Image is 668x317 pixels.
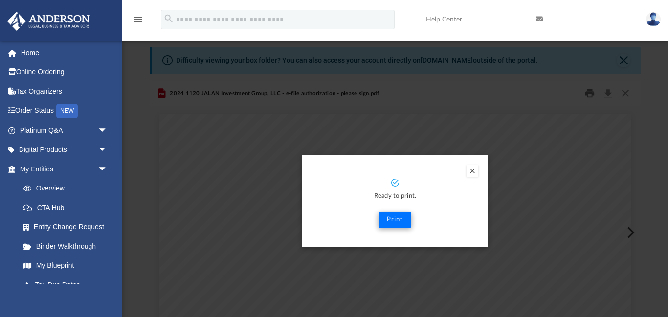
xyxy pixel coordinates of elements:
span: arrow_drop_down [98,140,117,160]
a: Tax Organizers [7,82,122,101]
a: Platinum Q&Aarrow_drop_down [7,121,122,140]
i: menu [132,14,144,25]
a: My Entitiesarrow_drop_down [7,159,122,179]
span: arrow_drop_down [98,159,117,179]
a: Online Ordering [7,63,122,82]
a: CTA Hub [14,198,122,217]
img: User Pic [646,12,661,26]
a: My Blueprint [14,256,117,275]
i: search [163,13,174,24]
div: NEW [56,104,78,118]
button: Print [379,212,411,228]
img: Anderson Advisors Platinum Portal [4,12,93,31]
span: arrow_drop_down [98,121,117,141]
a: Tax Due Dates [14,275,122,295]
a: Order StatusNEW [7,101,122,121]
a: Home [7,43,122,63]
a: Binder Walkthrough [14,236,122,256]
a: Entity Change Request [14,217,122,237]
a: Overview [14,179,122,198]
p: Ready to print. [312,191,478,202]
a: Digital Productsarrow_drop_down [7,140,122,160]
a: menu [132,19,144,25]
